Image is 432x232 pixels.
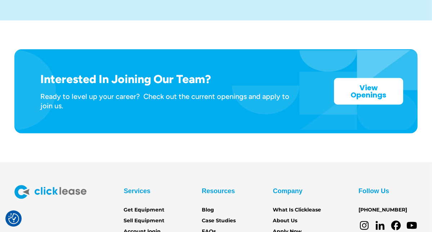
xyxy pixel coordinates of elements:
button: Consent Preferences [8,213,19,224]
img: Revisit consent button [8,213,19,224]
a: About Us [273,217,298,225]
a: Blog [202,206,214,214]
div: Ready to level up your career? Check out the current openings and apply to join us. [40,92,299,110]
img: Clicklease logo [14,185,86,199]
a: View Openings [334,78,403,105]
a: Sell Equipment [124,217,165,225]
strong: View Openings [351,83,386,100]
a: Case Studies [202,217,236,225]
a: What Is Clicklease [273,206,321,214]
h1: Interested In Joining Our Team? [40,72,299,86]
a: Get Equipment [124,206,165,214]
div: Services [124,185,151,197]
div: Company [273,185,303,197]
div: Follow Us [358,185,389,197]
div: Resources [202,185,235,197]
